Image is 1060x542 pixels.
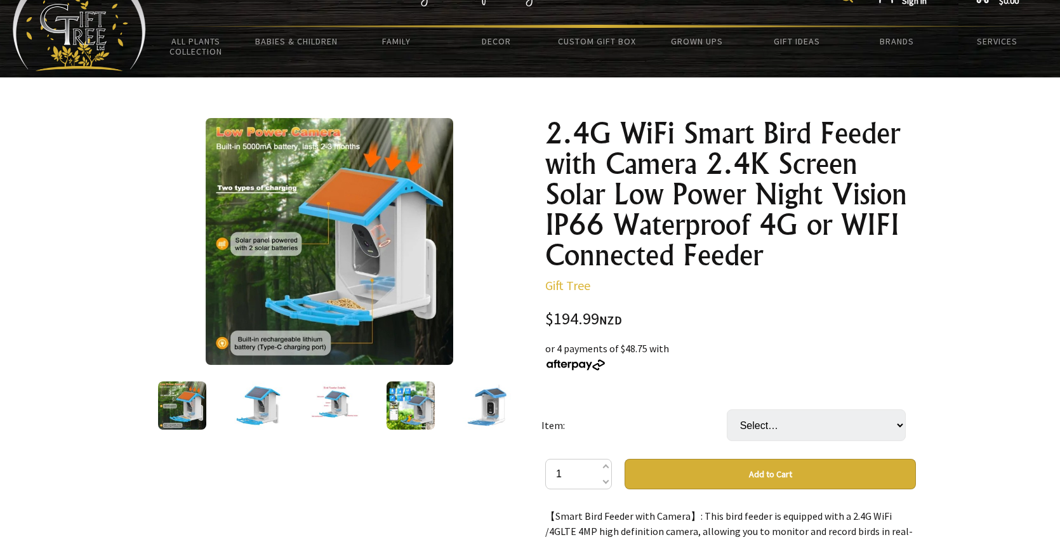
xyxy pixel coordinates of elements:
[146,28,246,65] a: All Plants Collection
[947,28,1047,55] a: Services
[347,28,447,55] a: Family
[206,118,453,365] img: 2.4G WiFi Smart Bird Feeder with Camera 2.4K Screen Solar Low Power Night Vision IP66 Waterproof ...
[545,341,916,371] div: or 4 payments of $48.75 with
[463,381,511,430] img: 2.4G WiFi Smart Bird Feeder with Camera 2.4K Screen Solar Low Power Night Vision IP66 Waterproof ...
[847,28,947,55] a: Brands
[625,459,916,489] button: Add to Cart
[246,28,347,55] a: Babies & Children
[541,392,727,459] td: Item:
[310,381,359,430] img: 2.4G WiFi Smart Bird Feeder with Camera 2.4K Screen Solar Low Power Night Vision IP66 Waterproof ...
[647,28,747,55] a: Grown Ups
[545,118,916,270] h1: 2.4G WiFi Smart Bird Feeder with Camera 2.4K Screen Solar Low Power Night Vision IP66 Waterproof ...
[547,28,647,55] a: Custom Gift Box
[747,28,847,55] a: Gift Ideas
[158,381,206,430] img: 2.4G WiFi Smart Bird Feeder with Camera 2.4K Screen Solar Low Power Night Vision IP66 Waterproof ...
[545,277,590,293] a: Gift Tree
[599,313,622,327] span: NZD
[387,381,435,430] img: 2.4G WiFi Smart Bird Feeder with Camera 2.4K Screen Solar Low Power Night Vision IP66 Waterproof ...
[446,28,547,55] a: Decor
[545,359,606,371] img: Afterpay
[234,381,282,430] img: 2.4G WiFi Smart Bird Feeder with Camera 2.4K Screen Solar Low Power Night Vision IP66 Waterproof ...
[545,311,916,328] div: $194.99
